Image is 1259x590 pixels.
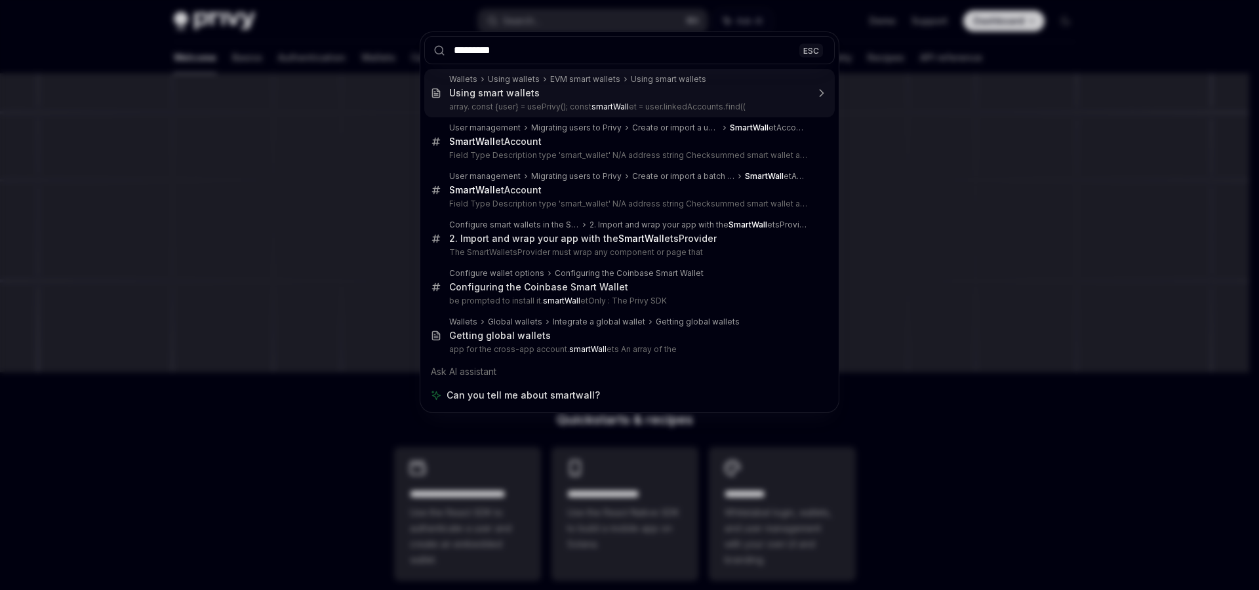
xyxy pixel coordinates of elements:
b: SmartWall [449,136,495,147]
div: Migrating users to Privy [531,123,622,133]
div: Wallets [449,74,477,85]
p: The SmartWalletsProvider must wrap any component or page that [449,247,807,258]
b: SmartWall [449,184,495,195]
div: Using wallets [488,74,540,85]
span: Can you tell me about smartwall? [447,389,600,402]
p: app for the cross-app account. ets An array of the [449,344,807,355]
div: 2. Import and wrap your app with the etsProvider [449,233,717,245]
div: Create or import a user [632,123,719,133]
div: Wallets [449,317,477,327]
div: Global wallets [488,317,542,327]
div: Configure smart wallets in the SDK [449,220,579,230]
div: EVM smart wallets [550,74,620,85]
div: Configuring the Coinbase Smart Wallet [555,268,704,279]
div: Integrate a global wallet [553,317,645,327]
div: 2. Import and wrap your app with the etsProvider [590,220,807,230]
div: Configuring the Coinbase Smart Wallet [449,281,628,293]
p: Field Type Description type 'smart_wallet' N/A address string Checksummed smart wallet address. sma [449,199,807,209]
div: Getting global wallets [449,330,551,342]
p: Field Type Description type 'smart_wallet' N/A address string Checksummed smart wallet address. sma [449,150,807,161]
b: smartWall [543,296,580,305]
b: SmartWall [618,233,664,244]
b: smartWall [569,344,607,354]
b: SmartWall [729,220,767,229]
p: array. const {user} = usePrivy(); const et = user.linkedAccounts.find(( [449,102,807,112]
b: smartWall [591,102,629,111]
p: be prompted to install it. etOnly : The Privy SDK [449,296,807,306]
div: etAccount [730,123,807,133]
div: etAccount [745,171,807,182]
div: User management [449,171,521,182]
div: ESC [799,43,823,57]
div: User management [449,123,521,133]
div: Migrating users to Privy [531,171,622,182]
div: Using smart wallets [631,74,706,85]
div: Ask AI assistant [424,360,835,383]
div: Create or import a batch of users [632,171,734,182]
div: etAccount [449,184,542,196]
div: Configure wallet options [449,268,544,279]
b: SmartWall [745,171,784,181]
div: Getting global wallets [656,317,740,327]
b: SmartWall [730,123,769,132]
div: Using smart wallets [449,87,540,99]
div: etAccount [449,136,542,147]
